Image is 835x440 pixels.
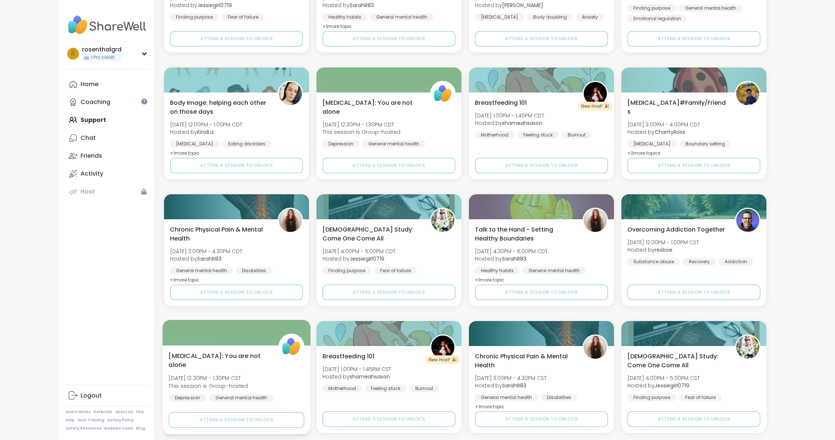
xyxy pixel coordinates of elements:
div: Feeling stuck [365,385,406,392]
span: Hosted by [627,246,699,254]
button: Attend a session to unlock [627,158,760,173]
div: Finding purpose [627,4,676,12]
div: Emotional regulation [627,15,687,22]
span: Hosted by [475,119,544,127]
div: General mental health [370,13,433,21]
div: General mental health [679,4,742,12]
span: [DATE] 3:00PM - 4:30PM CDT [170,248,242,255]
img: SarahR83 [279,209,302,232]
span: [MEDICAL_DATA]: You are not alone [322,98,422,116]
span: Attend a session to unlock [353,162,425,169]
div: Finding purpose [170,13,219,21]
span: Attend a session to unlock [353,289,425,296]
a: FAQ [136,409,144,415]
span: [DATE] 12:30PM - 1:30PM CST [168,374,248,382]
div: Recovery [683,258,716,265]
a: About Us [115,409,133,415]
a: Referrals [94,409,112,415]
div: Finding purpose [627,394,676,401]
span: Hosted by [627,382,700,389]
img: Jessiegirl0719 [736,336,759,359]
button: Attend a session to unlock [627,411,760,427]
span: [DATE] 3:00PM - 4:00PM CDT [627,121,700,128]
span: Breastfeeding 101 [322,352,374,361]
span: This session is Group-hosted [168,382,248,389]
div: Healthy habits [475,267,520,274]
span: Hosted by [322,1,395,9]
div: Depression [168,394,206,402]
button: Attend a session to unlock [627,31,760,47]
div: Friends [81,152,102,160]
div: [MEDICAL_DATA] [627,140,677,148]
div: Feeling stuck [517,131,559,139]
b: Jessiegirl0719 [350,255,384,263]
span: Attend a session to unlock [658,162,730,169]
span: Attend a session to unlock [505,289,578,296]
div: Eating disorders [222,140,271,148]
a: Host [66,183,149,201]
b: SarahR83 [502,382,526,389]
button: Attend a session to unlock [170,285,303,300]
button: Attend a session to unlock [475,411,608,427]
button: Attend a session to unlock [475,285,608,300]
img: ShareWell [431,82,454,105]
span: [DEMOGRAPHIC_DATA] Study: Come One Come All [322,225,422,243]
button: Attend a session to unlock [475,158,608,173]
div: Activity [81,170,103,178]
div: Home [81,80,98,88]
div: Motherhood [475,131,514,139]
a: How It Works [66,409,91,415]
b: shameahsaxon [350,373,390,380]
div: Disabilities [236,267,272,274]
a: Blog [136,426,145,431]
span: Body Image: helping each other on those days [170,98,270,116]
div: Anxiety [576,13,604,21]
span: [DATE] 12:30PM - 1:30PM CDT [322,121,400,128]
div: Fear of failure [679,394,722,401]
a: Host Training [78,418,104,423]
div: General mental health [362,140,425,148]
button: Attend a session to unlock [322,31,456,47]
a: Coaching [66,93,149,111]
span: Breastfeeding 101 [475,98,527,107]
img: shameahsaxon [584,82,607,105]
div: Depression [322,140,359,148]
b: SarahR83 [502,255,526,263]
a: Chat [66,129,149,147]
span: [DATE] 1:00PM - 1:45PM CDT [475,112,544,119]
span: [DATE] 4:30PM - 6:00PM CDT [475,248,548,255]
div: Burnout [409,385,439,392]
button: Attend a session to unlock [627,285,760,300]
a: Friends [66,147,149,165]
span: Hosted by [170,1,243,9]
button: Attend a session to unlock [168,412,304,428]
div: General mental health [523,267,586,274]
div: Fear of failure [374,267,417,274]
span: Attend a session to unlock [200,162,273,169]
button: Attend a session to unlock [322,285,456,300]
span: Chronic Physical Pain & Mental Health [475,352,574,370]
div: New Host! 🎉 [426,355,460,364]
button: Attend a session to unlock [475,31,608,47]
img: ShareWell Nav Logo [66,12,149,38]
b: shameahsaxon [502,119,542,127]
div: Addiction [719,258,753,265]
span: Attend a session to unlock [505,162,578,169]
span: [MEDICAL_DATA]#Family/Friends [627,98,727,116]
span: Attend a session to unlock [199,417,274,423]
button: Attend a session to unlock [322,158,456,173]
div: rosenthalgrd [82,45,122,54]
b: KindLiz [197,128,214,136]
div: New Host! 🎉 [578,102,612,111]
iframe: Spotlight [141,98,147,104]
div: Host [81,188,95,196]
img: SarahR83 [584,209,607,232]
div: Motherhood [322,385,362,392]
div: Finding purpose [322,267,371,274]
span: Hosted by [475,1,547,9]
div: Burnout [562,131,592,139]
span: [DATE] 4:00PM - 5:00PM CDT [322,248,396,255]
span: [MEDICAL_DATA]: You are not alone [168,351,270,370]
span: [DATE] 3:00PM - 4:30PM CST [475,374,546,382]
img: shameahsaxon [431,336,454,359]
